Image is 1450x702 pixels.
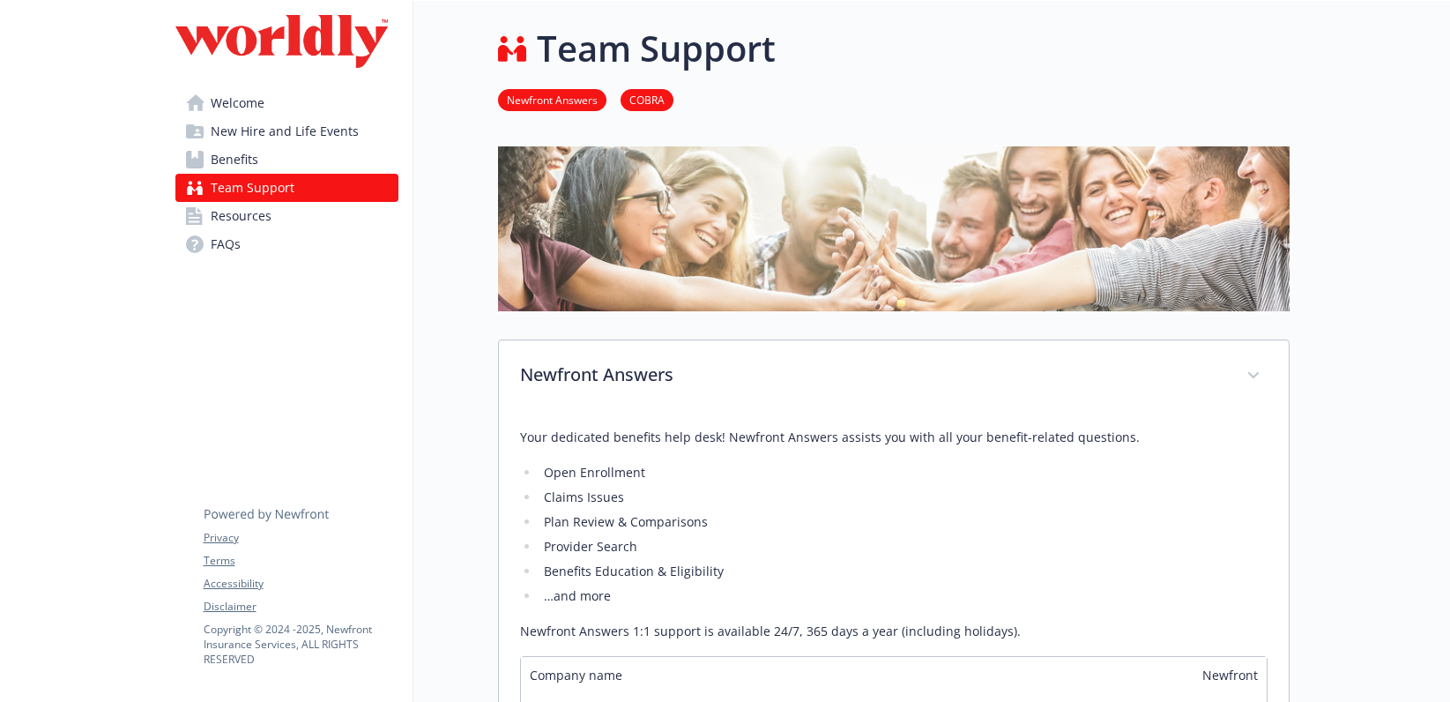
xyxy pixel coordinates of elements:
[204,622,398,667] p: Copyright © 2024 - 2025 , Newfront Insurance Services, ALL RIGHTS RESERVED
[498,146,1290,311] img: team support page banner
[211,146,258,174] span: Benefits
[520,427,1268,448] p: Your dedicated benefits help desk! Newfront Answers assists you with all your benefit-related que...
[211,202,271,230] span: Resources
[539,561,1268,582] li: Benefits Education & Eligibility
[1202,666,1258,684] span: Newfront
[175,202,398,230] a: Resources
[175,230,398,258] a: FAQs
[211,117,359,146] span: New Hire and Life Events
[621,91,673,108] a: COBRA
[539,586,1268,607] li: …and more
[211,230,241,258] span: FAQs
[204,553,398,569] a: Terms
[520,621,1268,642] p: Newfront Answers 1:1 support is available 24/7, 365 days a year (including holidays).
[211,174,294,202] span: Team Support
[520,362,1225,388] p: Newfront Answers
[175,174,398,202] a: Team Support
[539,487,1268,508] li: Claims Issues
[204,530,398,546] a: Privacy
[211,89,264,117] span: Welcome
[175,146,398,174] a: Benefits
[539,536,1268,557] li: Provider Search
[499,340,1289,413] div: Newfront Answers
[204,576,398,592] a: Accessibility
[539,512,1268,533] li: Plan Review & Comparisons
[530,666,622,684] span: Company name
[537,22,776,75] h1: Team Support
[175,89,398,117] a: Welcome
[204,599,398,615] a: Disclaimer
[498,91,606,108] a: Newfront Answers
[175,117,398,146] a: New Hire and Life Events
[539,462,1268,483] li: Open Enrollment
